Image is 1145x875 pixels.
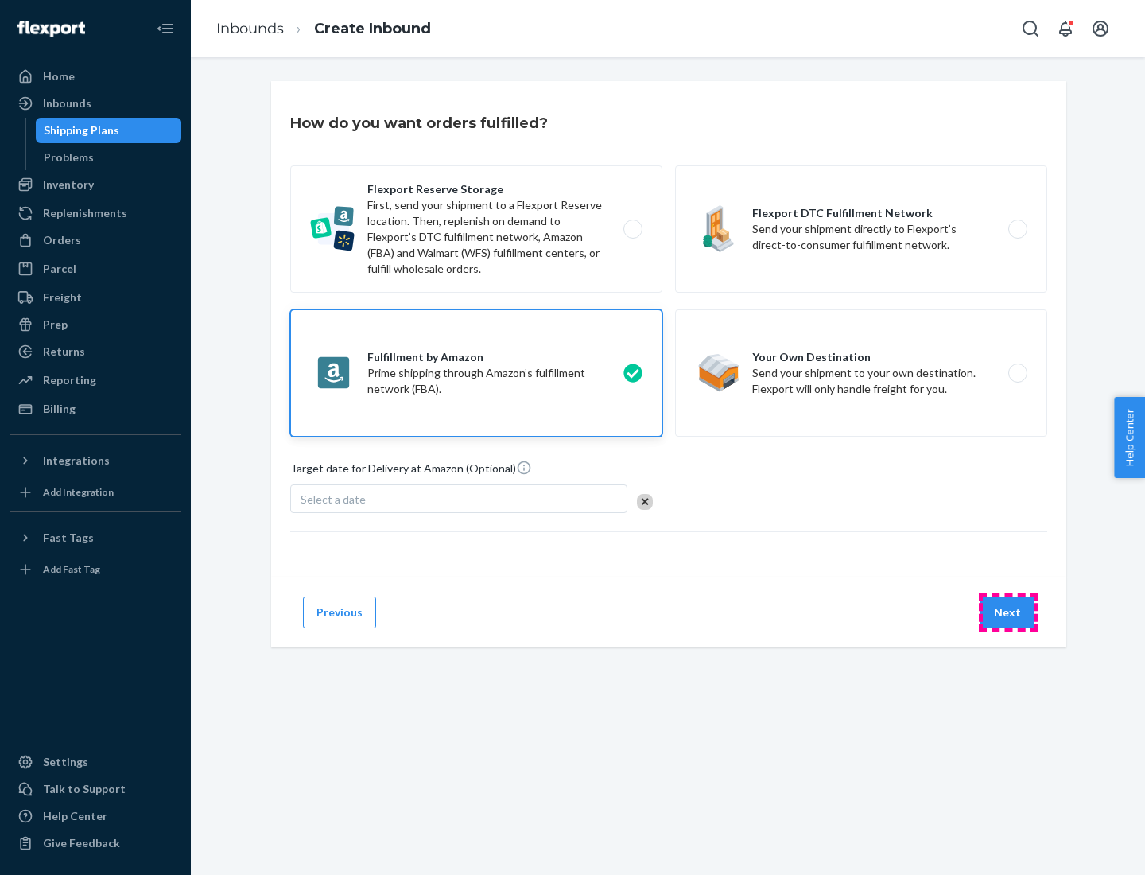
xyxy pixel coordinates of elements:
[1085,13,1116,45] button: Open account menu
[43,372,96,388] div: Reporting
[303,597,376,628] button: Previous
[10,285,181,310] a: Freight
[10,396,181,422] a: Billing
[1114,397,1145,478] button: Help Center
[43,401,76,417] div: Billing
[10,557,181,582] a: Add Fast Tag
[1015,13,1046,45] button: Open Search Box
[43,205,127,221] div: Replenishments
[43,290,82,305] div: Freight
[36,145,182,170] a: Problems
[17,21,85,37] img: Flexport logo
[36,118,182,143] a: Shipping Plans
[314,20,431,37] a: Create Inbound
[10,200,181,226] a: Replenishments
[43,754,88,770] div: Settings
[10,803,181,829] a: Help Center
[10,749,181,775] a: Settings
[43,781,126,797] div: Talk to Support
[10,172,181,197] a: Inventory
[10,448,181,473] button: Integrations
[10,830,181,856] button: Give Feedback
[10,480,181,505] a: Add Integration
[43,177,94,192] div: Inventory
[10,525,181,550] button: Fast Tags
[44,122,119,138] div: Shipping Plans
[10,312,181,337] a: Prep
[1050,13,1081,45] button: Open notifications
[10,227,181,253] a: Orders
[10,64,181,89] a: Home
[43,344,85,360] div: Returns
[43,808,107,824] div: Help Center
[43,261,76,277] div: Parcel
[204,6,444,52] ol: breadcrumbs
[10,776,181,802] a: Talk to Support
[43,835,120,851] div: Give Feedback
[216,20,284,37] a: Inbounds
[10,339,181,364] a: Returns
[44,150,94,165] div: Problems
[43,232,81,248] div: Orders
[43,68,75,84] div: Home
[43,453,110,469] div: Integrations
[980,597,1034,628] button: Next
[149,13,181,45] button: Close Navigation
[43,530,94,546] div: Fast Tags
[43,485,114,499] div: Add Integration
[43,562,100,576] div: Add Fast Tag
[10,256,181,282] a: Parcel
[290,460,532,483] span: Target date for Delivery at Amazon (Optional)
[43,95,91,111] div: Inbounds
[10,91,181,116] a: Inbounds
[301,492,366,506] span: Select a date
[10,367,181,393] a: Reporting
[290,113,548,134] h3: How do you want orders fulfilled?
[43,317,68,332] div: Prep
